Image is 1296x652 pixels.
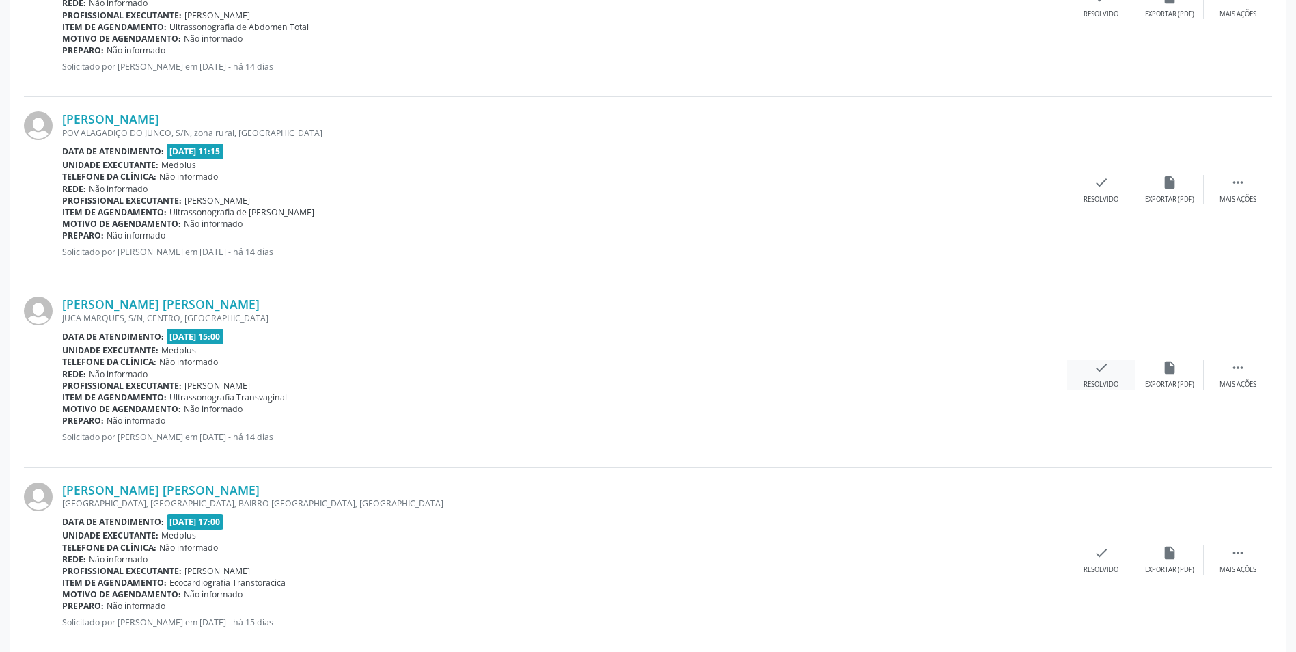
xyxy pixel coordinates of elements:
b: Preparo: [62,44,104,56]
a: [PERSON_NAME] [PERSON_NAME] [62,483,260,498]
i: check [1094,360,1109,375]
span: [DATE] 17:00 [167,514,224,530]
div: Mais ações [1219,565,1256,575]
b: Motivo de agendamento: [62,403,181,415]
b: Preparo: [62,230,104,241]
div: Exportar (PDF) [1145,195,1194,204]
b: Motivo de agendamento: [62,33,181,44]
b: Profissional executante: [62,565,182,577]
b: Telefone da clínica: [62,171,156,182]
span: Ultrassonografia de [PERSON_NAME] [169,206,314,218]
div: Exportar (PDF) [1145,10,1194,19]
i:  [1230,545,1245,560]
i:  [1230,175,1245,190]
span: Ultrassonografia de Abdomen Total [169,21,309,33]
span: Não informado [184,588,243,600]
span: Medplus [161,530,196,541]
span: [PERSON_NAME] [184,380,250,392]
b: Unidade executante: [62,530,158,541]
span: Medplus [161,344,196,356]
span: [DATE] 15:00 [167,329,224,344]
div: [GEOGRAPHIC_DATA], [GEOGRAPHIC_DATA], BAIRRO [GEOGRAPHIC_DATA], [GEOGRAPHIC_DATA] [62,498,1067,509]
div: Resolvido [1084,10,1118,19]
span: Não informado [89,368,148,380]
span: Não informado [184,218,243,230]
img: img [24,297,53,325]
span: [PERSON_NAME] [184,565,250,577]
b: Profissional executante: [62,195,182,206]
b: Unidade executante: [62,344,158,356]
img: img [24,111,53,140]
span: Não informado [184,403,243,415]
span: [PERSON_NAME] [184,10,250,21]
div: Mais ações [1219,195,1256,204]
b: Preparo: [62,415,104,426]
b: Motivo de agendamento: [62,218,181,230]
div: Resolvido [1084,380,1118,390]
b: Telefone da clínica: [62,542,156,554]
div: Resolvido [1084,565,1118,575]
b: Profissional executante: [62,10,182,21]
span: [DATE] 11:15 [167,144,224,159]
b: Rede: [62,368,86,380]
div: Mais ações [1219,10,1256,19]
a: [PERSON_NAME] [62,111,159,126]
p: Solicitado por [PERSON_NAME] em [DATE] - há 14 dias [62,61,1067,72]
span: Não informado [159,356,218,368]
b: Item de agendamento: [62,21,167,33]
span: Não informado [184,33,243,44]
span: Medplus [161,159,196,171]
i:  [1230,360,1245,375]
div: Exportar (PDF) [1145,565,1194,575]
i: insert_drive_file [1162,360,1177,375]
div: Exportar (PDF) [1145,380,1194,390]
b: Motivo de agendamento: [62,588,181,600]
i: check [1094,175,1109,190]
span: Não informado [107,415,165,426]
img: img [24,483,53,511]
span: Não informado [159,171,218,182]
p: Solicitado por [PERSON_NAME] em [DATE] - há 14 dias [62,431,1067,443]
span: Não informado [159,542,218,554]
div: Mais ações [1219,380,1256,390]
p: Solicitado por [PERSON_NAME] em [DATE] - há 14 dias [62,246,1067,258]
i: check [1094,545,1109,560]
i: insert_drive_file [1162,175,1177,190]
div: JUCA MARQUES, S/N, CENTRO, [GEOGRAPHIC_DATA] [62,312,1067,324]
span: Não informado [107,44,165,56]
span: [PERSON_NAME] [184,195,250,206]
b: Preparo: [62,600,104,612]
b: Data de atendimento: [62,331,164,342]
b: Data de atendimento: [62,146,164,157]
span: Não informado [89,554,148,565]
p: Solicitado por [PERSON_NAME] em [DATE] - há 15 dias [62,616,1067,628]
span: Ultrassonografia Transvaginal [169,392,287,403]
b: Data de atendimento: [62,516,164,528]
div: POV ALAGADIÇO DO JUNCO, S/N, zona rural, [GEOGRAPHIC_DATA] [62,127,1067,139]
b: Rede: [62,183,86,195]
span: Não informado [107,600,165,612]
div: Resolvido [1084,195,1118,204]
b: Rede: [62,554,86,565]
b: Profissional executante: [62,380,182,392]
span: Não informado [107,230,165,241]
b: Item de agendamento: [62,206,167,218]
b: Telefone da clínica: [62,356,156,368]
b: Item de agendamento: [62,577,167,588]
a: [PERSON_NAME] [PERSON_NAME] [62,297,260,312]
i: insert_drive_file [1162,545,1177,560]
span: Ecocardiografia Transtoracica [169,577,286,588]
span: Não informado [89,183,148,195]
b: Unidade executante: [62,159,158,171]
b: Item de agendamento: [62,392,167,403]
